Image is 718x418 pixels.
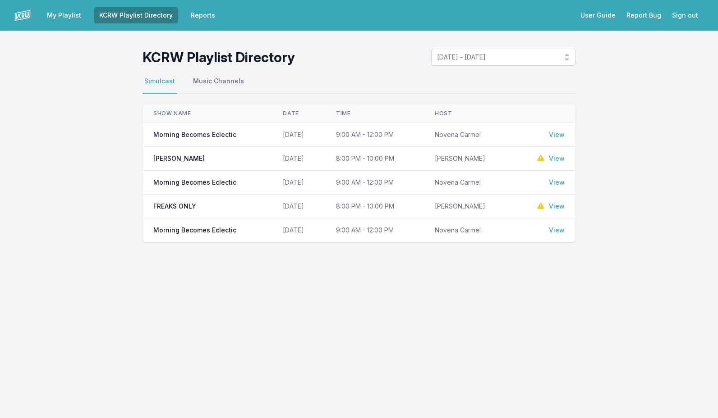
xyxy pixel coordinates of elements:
h1: KCRW Playlist Directory [143,49,295,65]
td: [PERSON_NAME] [424,195,513,218]
a: Reports [185,7,221,23]
a: Report Bug [621,7,667,23]
td: Novena Carmel [424,218,513,242]
span: Morning Becomes Eclectic [153,226,236,235]
th: Host [424,104,513,123]
span: [DATE] - [DATE] [437,53,557,62]
td: [DATE] [272,218,325,242]
button: [DATE] - [DATE] [431,49,575,66]
span: FREAKS ONLY [153,202,196,211]
td: 9:00 AM - 12:00 PM [325,123,424,147]
img: logo-white-87cec1fa9cbef997252546196dc51331.png [14,7,31,23]
span: [PERSON_NAME] [153,154,205,163]
td: 8:00 PM - 10:00 PM [325,195,424,218]
td: 9:00 AM - 12:00 PM [325,171,424,195]
th: Time [325,104,424,123]
span: Morning Becomes Eclectic [153,130,236,139]
span: Morning Becomes Eclectic [153,178,236,187]
td: [DATE] [272,171,325,195]
td: [PERSON_NAME] [424,147,513,171]
th: Show Name [143,104,272,123]
th: Date [272,104,325,123]
a: KCRW Playlist Directory [94,7,178,23]
a: User Guide [575,7,621,23]
td: Novena Carmel [424,123,513,147]
button: Music Channels [191,77,246,94]
a: View [549,130,565,139]
td: [DATE] [272,123,325,147]
a: View [549,178,565,187]
a: View [549,154,565,163]
td: Novena Carmel [424,171,513,195]
button: Simulcast [143,77,177,94]
button: Sign out [667,7,704,23]
a: View [549,226,565,235]
td: [DATE] [272,195,325,218]
td: [DATE] [272,147,325,171]
a: My Playlist [41,7,87,23]
td: 8:00 PM - 10:00 PM [325,147,424,171]
a: View [549,202,565,211]
td: 9:00 AM - 12:00 PM [325,218,424,242]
